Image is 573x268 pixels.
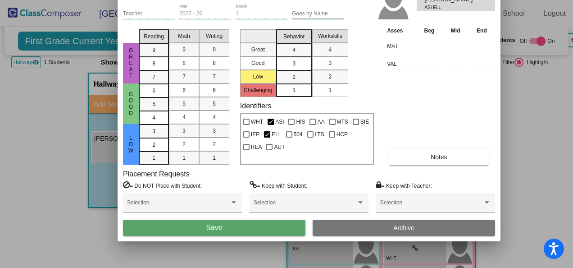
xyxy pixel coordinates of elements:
span: 6 [213,86,216,94]
span: ASI ELL [424,4,468,11]
th: End [468,26,495,36]
span: 3 [292,60,296,68]
span: LTS [315,129,324,140]
span: 9 [182,46,186,54]
span: 2 [213,140,216,148]
span: 504 [294,129,303,140]
span: SIE [360,116,369,127]
span: 5 [213,100,216,108]
span: 3 [152,127,155,135]
input: teacher [123,11,175,17]
span: 5 [152,100,155,108]
span: AA [317,116,324,127]
span: Archive [393,224,414,231]
span: 1 [292,86,296,94]
input: goes by name [292,11,344,17]
span: 1 [328,86,332,94]
span: 1 [182,154,186,162]
span: 8 [213,59,216,67]
label: = Keep with Student: [250,181,307,190]
span: 8 [152,60,155,68]
span: 9 [213,46,216,54]
span: AUT [274,142,285,152]
span: Writing [206,32,223,40]
span: 7 [182,73,186,81]
span: 4 [182,113,186,121]
input: assessment [387,57,414,71]
label: Identifiers [240,102,271,110]
span: IEP [251,129,259,140]
span: 5 [182,100,186,108]
span: HCP [337,129,348,140]
span: 3 [328,59,332,67]
span: Low [127,135,135,154]
input: assessment [387,39,414,53]
span: ASI [275,116,284,127]
span: 1 [213,154,216,162]
th: Mid [442,26,468,36]
span: 3 [213,127,216,135]
span: Good [127,91,135,116]
span: 4 [213,113,216,121]
span: Reading [144,32,164,41]
span: 6 [182,86,186,94]
span: 2 [152,141,155,149]
input: grade [236,11,287,17]
label: = Do NOT Place with Student: [123,181,202,190]
span: 7 [213,73,216,81]
span: 4 [152,114,155,122]
span: REA [251,142,262,152]
span: Workskills [318,32,342,40]
span: 2 [292,73,296,81]
th: Beg [416,26,442,36]
span: HIS [296,116,305,127]
span: 1 [152,154,155,162]
span: WHT [251,116,263,127]
span: 7 [152,73,155,81]
span: Math [178,32,190,40]
span: 4 [292,46,296,54]
span: Behavior [283,32,305,41]
input: year [179,11,231,17]
span: 2 [182,140,186,148]
span: 4 [328,46,332,54]
span: Save [206,224,222,231]
span: Notes [431,153,447,161]
span: MTS [337,116,348,127]
label: = Keep with Teacher: [376,181,432,190]
span: ELL [272,129,281,140]
th: Asses [385,26,416,36]
span: 6 [152,87,155,95]
span: 2 [328,73,332,81]
span: 3 [182,127,186,135]
button: Save [123,220,305,236]
span: Great [127,47,135,79]
span: 8 [182,59,186,67]
button: Archive [313,220,495,236]
button: Notes [389,149,488,165]
span: 9 [152,46,155,54]
label: Placement Requests [123,170,190,178]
